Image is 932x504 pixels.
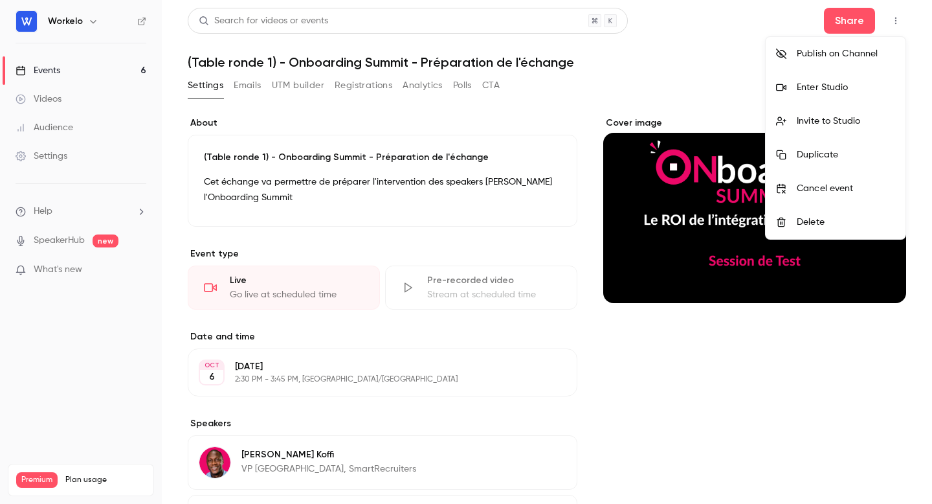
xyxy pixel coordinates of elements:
div: Delete [797,216,895,229]
div: Publish on Channel [797,47,895,60]
div: Cancel event [797,182,895,195]
div: Invite to Studio [797,115,895,128]
div: Enter Studio [797,81,895,94]
div: Duplicate [797,148,895,161]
